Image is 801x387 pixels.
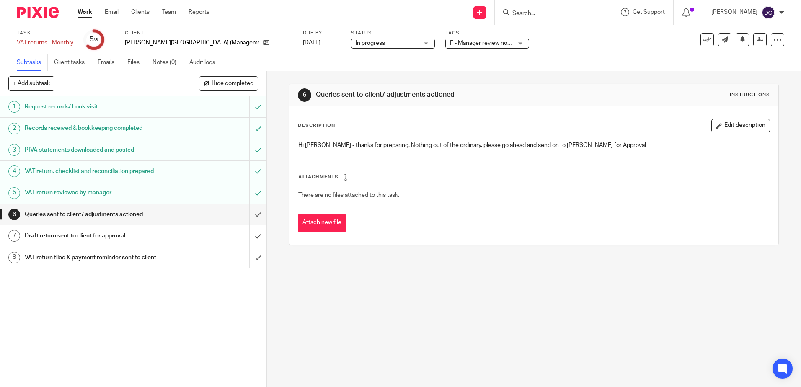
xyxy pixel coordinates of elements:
div: 7 [8,230,20,242]
a: Audit logs [189,54,222,71]
div: 6 [298,88,311,102]
button: + Add subtask [8,76,54,90]
div: 2 [8,123,20,134]
h1: PIVA statements downloaded and posted [25,144,169,156]
a: Subtasks [17,54,48,71]
a: Notes (0) [152,54,183,71]
div: 5 [90,35,98,44]
img: svg%3E [762,6,775,19]
p: [PERSON_NAME][GEOGRAPHIC_DATA] (Management) Limited [125,39,259,47]
h1: Queries sent to client/ adjustments actioned [316,90,552,99]
span: Get Support [633,9,665,15]
div: 4 [8,165,20,177]
a: Emails [98,54,121,71]
a: Work [78,8,92,16]
a: Team [162,8,176,16]
h1: VAT return filed & payment reminder sent to client [25,251,169,264]
div: 6 [8,209,20,220]
div: 8 [8,252,20,263]
h1: Records received & bookkeeping completed [25,122,169,134]
span: Attachments [298,175,338,179]
label: Status [351,30,435,36]
p: [PERSON_NAME] [711,8,757,16]
h1: Draft return sent to client for approval [25,230,169,242]
label: Task [17,30,73,36]
h1: VAT return, checklist and reconciliation prepared [25,165,169,178]
a: Files [127,54,146,71]
label: Client [125,30,292,36]
img: Pixie [17,7,59,18]
div: 1 [8,101,20,113]
label: Tags [445,30,529,36]
p: Description [298,122,335,129]
a: Email [105,8,119,16]
div: VAT returns - Monthly [17,39,73,47]
small: /8 [93,38,98,42]
button: Hide completed [199,76,258,90]
button: Attach new file [298,214,346,232]
h1: Queries sent to client/ adjustments actioned [25,208,169,221]
span: Hide completed [212,80,253,87]
span: There are no files attached to this task. [298,192,399,198]
div: Instructions [730,92,770,98]
p: Hi [PERSON_NAME] - thanks for preparing. Nothing out of the ordinary, please go ahead and send on... [298,141,769,150]
input: Search [512,10,587,18]
button: Edit description [711,119,770,132]
a: Clients [131,8,150,16]
span: In progress [356,40,385,46]
label: Due by [303,30,341,36]
span: [DATE] [303,40,320,46]
h1: Request records/ book visit [25,101,169,113]
span: F - Manager review notes to be actioned [450,40,555,46]
a: Reports [189,8,209,16]
div: 5 [8,187,20,199]
div: 3 [8,144,20,156]
h1: VAT return reviewed by manager [25,186,169,199]
a: Client tasks [54,54,91,71]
